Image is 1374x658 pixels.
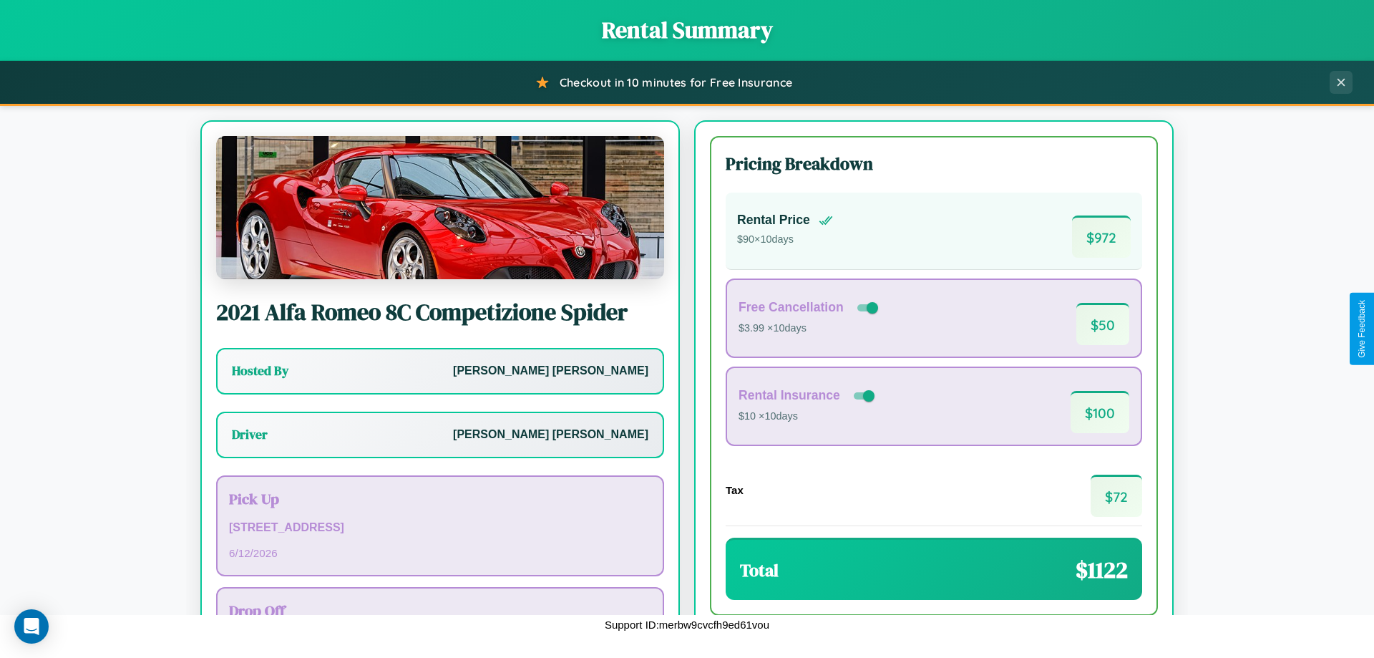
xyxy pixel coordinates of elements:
h2: 2021 Alfa Romeo 8C Competizione Spider [216,296,664,328]
h3: Driver [232,426,268,443]
h3: Pick Up [229,488,651,509]
img: Alfa Romeo 8C Competizione Spider [216,136,664,279]
p: [PERSON_NAME] [PERSON_NAME] [453,361,648,382]
h3: Pricing Breakdown [726,152,1142,175]
span: $ 972 [1072,216,1131,258]
div: Open Intercom Messenger [14,609,49,644]
span: $ 100 [1071,391,1129,433]
p: $3.99 × 10 days [739,319,881,338]
span: $ 72 [1091,475,1142,517]
p: Support ID: merbw9cvcfh9ed61vou [605,615,769,634]
p: $ 90 × 10 days [737,231,833,249]
span: Checkout in 10 minutes for Free Insurance [560,75,792,89]
h4: Rental Price [737,213,810,228]
h3: Drop Off [229,600,651,621]
h1: Rental Summary [14,14,1360,46]
h3: Total [740,558,779,582]
p: $10 × 10 days [739,407,877,426]
p: 6 / 12 / 2026 [229,543,651,563]
h4: Tax [726,484,744,496]
h3: Hosted By [232,362,288,379]
p: [STREET_ADDRESS] [229,518,651,538]
h4: Rental Insurance [739,388,840,403]
span: $ 50 [1076,303,1129,345]
h4: Free Cancellation [739,300,844,315]
span: $ 1122 [1076,554,1128,586]
div: Give Feedback [1357,300,1367,358]
p: [PERSON_NAME] [PERSON_NAME] [453,425,648,445]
